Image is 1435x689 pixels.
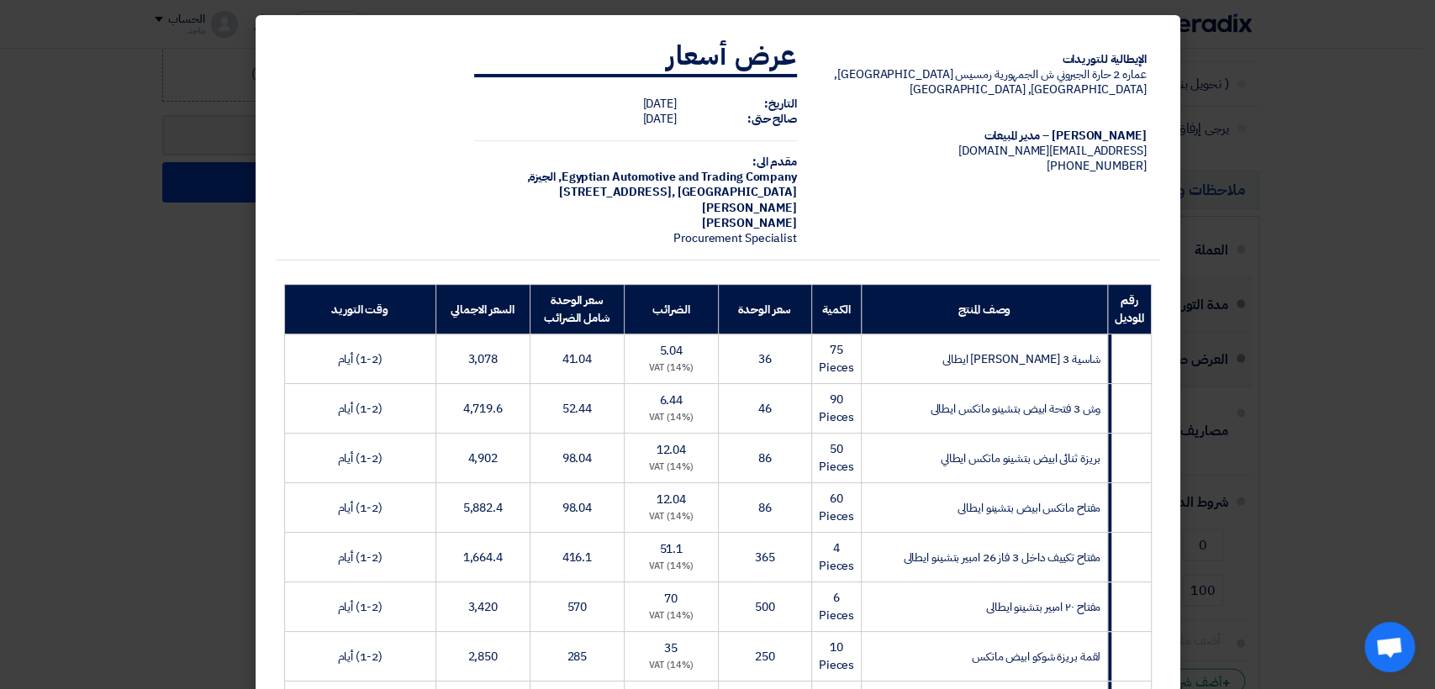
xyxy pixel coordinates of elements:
span: 12.04 [656,441,686,459]
div: (14%) VAT [631,560,711,574]
span: 6.44 [659,392,683,409]
span: (1-2) أيام [338,648,382,665]
span: 51.1 [659,540,683,558]
span: 35 [664,639,678,657]
span: 5.04 [659,342,683,360]
span: [DATE] [642,110,676,128]
span: 90 Pieces [819,391,854,426]
span: 86 [758,450,772,467]
span: 4,902 [467,450,498,467]
div: Open chat [1364,622,1415,672]
span: Egyptian Automotive and Trading Company, [558,168,797,186]
span: (1-2) أيام [338,549,382,566]
span: (1-2) أيام [338,350,382,368]
span: 12.04 [656,491,686,508]
th: الضرائب [624,285,718,334]
span: 365 [755,549,775,566]
span: عماره 2 حارة الجبروني ش الجمهورية رمسيس [GEOGRAPHIC_DATA], [GEOGRAPHIC_DATA], [GEOGRAPHIC_DATA] [834,66,1146,98]
strong: مقدم الى: [752,153,797,171]
div: (14%) VAT [631,609,711,623]
span: (1-2) أيام [338,450,382,467]
span: 285 [567,648,587,665]
span: 416.1 [562,549,593,566]
span: 10 Pieces [819,639,854,674]
span: 250 [755,648,775,665]
span: وش 3 فتحة ابيض بتشينو ماتكس ايطالى [930,400,1100,418]
div: (14%) VAT [631,411,711,425]
span: 5,882.4 [463,499,503,517]
div: (14%) VAT [631,460,711,475]
span: (1-2) أيام [338,598,382,616]
span: 4,719.6 [463,400,503,418]
span: [PERSON_NAME] [702,214,797,232]
strong: عرض أسعار [667,35,797,76]
span: (1-2) أيام [338,400,382,418]
span: الجيزة, [GEOGRAPHIC_DATA] ,[STREET_ADDRESS][PERSON_NAME] [526,168,796,216]
th: وقت التوريد [284,285,435,334]
span: 60 Pieces [819,490,854,525]
span: [DATE] [642,95,676,113]
span: 3,420 [467,598,498,616]
span: 1,664.4 [463,549,503,566]
div: الإيطالية للتوريدات [824,52,1147,67]
span: 2,850 [467,648,498,665]
span: 46 [758,400,772,418]
span: 570 [567,598,587,616]
span: Procurement Specialist [673,229,797,247]
span: بريزة ثنائى ابيض بتشينو ماتكس ايطالي [940,450,1100,467]
span: 36 [758,350,772,368]
span: 41.04 [562,350,593,368]
span: مفتاح تكييف داخل 3 فاز 26 امبير بتشينو ايطالى [903,549,1100,566]
th: الكمية [811,285,861,334]
span: 98.04 [562,450,593,467]
th: رقم الموديل [1108,285,1151,334]
span: 86 [758,499,772,517]
span: (1-2) أيام [338,499,382,517]
span: 6 Pieces [819,589,854,624]
div: (14%) VAT [631,659,711,673]
span: [EMAIL_ADDRESS][DOMAIN_NAME] [958,142,1146,160]
span: 3,078 [467,350,498,368]
div: [PERSON_NAME] – مدير المبيعات [824,129,1147,144]
span: 52.44 [562,400,593,418]
span: مفتاح ٢٠ امبير بتشينو ايطالى [986,598,1100,616]
th: سعر الوحدة [718,285,811,334]
span: لقمة بريزة شوكو ابيض ماتكس [972,648,1100,665]
span: 75 Pieces [819,341,854,376]
span: [PHONE_NUMBER] [1047,157,1147,175]
strong: صالح حتى: [747,110,797,128]
span: 4 Pieces [819,539,854,575]
span: 500 [755,598,775,616]
span: 70 [664,590,678,607]
div: (14%) VAT [631,510,711,524]
span: 50 Pieces [819,440,854,476]
span: شاسية 3 [PERSON_NAME] ايطالى [942,350,1100,368]
th: وصف المنتج [862,285,1108,334]
th: سعر الوحدة شامل الضرائب [530,285,624,334]
strong: التاريخ: [764,95,797,113]
span: مفتاح ماتكس ابيض بتشينو ايطالى [958,499,1100,517]
div: (14%) VAT [631,361,711,376]
span: 98.04 [562,499,593,517]
th: السعر الاجمالي [435,285,530,334]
